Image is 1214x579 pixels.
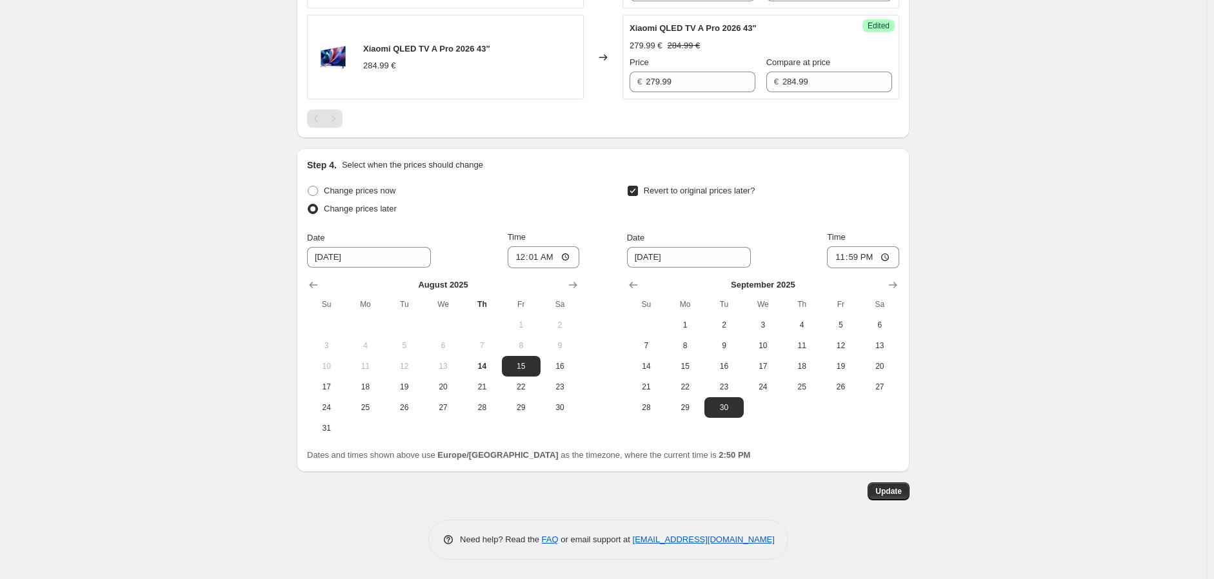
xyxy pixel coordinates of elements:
span: Date [627,233,644,242]
button: Tuesday September 9 2025 [704,335,743,356]
span: 1 [671,320,699,330]
button: Saturday September 13 2025 [861,335,899,356]
b: 2:50 PM [719,450,750,460]
span: 13 [429,361,457,371]
span: 18 [351,382,379,392]
span: Time [508,232,526,242]
button: Tuesday August 12 2025 [385,356,424,377]
span: 16 [546,361,574,371]
button: Friday August 15 2025 [502,356,541,377]
span: 23 [710,382,738,392]
span: 15 [507,361,535,371]
th: Thursday [463,294,501,315]
span: Revert to original prices later? [644,186,755,195]
span: 8 [671,340,699,351]
span: 14 [468,361,496,371]
th: Monday [666,294,704,315]
button: Friday August 1 2025 [502,315,541,335]
span: 30 [546,402,574,413]
button: Saturday September 20 2025 [861,356,899,377]
span: 21 [468,382,496,392]
span: 17 [312,382,341,392]
th: Saturday [861,294,899,315]
span: 7 [468,340,496,351]
span: Edited [868,21,890,31]
button: Tuesday September 2 2025 [704,315,743,335]
button: Wednesday September 17 2025 [744,356,782,377]
button: Sunday September 28 2025 [627,397,666,418]
span: 1 [507,320,535,330]
span: Th [468,299,496,309]
button: Thursday September 25 2025 [782,377,821,397]
span: 26 [390,402,419,413]
th: Tuesday [385,294,424,315]
span: Fr [507,299,535,309]
button: Friday September 5 2025 [821,315,860,335]
button: Sunday August 24 2025 [307,397,346,418]
button: Sunday September 21 2025 [627,377,666,397]
button: Monday August 4 2025 [346,335,384,356]
a: [EMAIL_ADDRESS][DOMAIN_NAME] [633,535,775,544]
span: 23 [546,382,574,392]
button: Saturday August 30 2025 [541,397,579,418]
span: Sa [866,299,894,309]
span: € [774,77,779,86]
span: or email support at [559,535,633,544]
span: 20 [429,382,457,392]
span: 14 [632,361,661,371]
span: Th [788,299,816,309]
span: 19 [390,382,419,392]
th: Thursday [782,294,821,315]
span: 25 [788,382,816,392]
button: Monday September 29 2025 [666,397,704,418]
button: Monday August 18 2025 [346,377,384,397]
th: Friday [502,294,541,315]
button: Tuesday August 19 2025 [385,377,424,397]
button: Sunday August 31 2025 [307,418,346,438]
span: 12 [826,340,855,351]
button: Wednesday August 20 2025 [424,377,463,397]
span: 20 [866,361,894,371]
span: Su [632,299,661,309]
button: Thursday August 7 2025 [463,335,501,356]
h2: Step 4. [307,159,337,172]
span: 7 [632,340,661,351]
span: 9 [710,340,738,351]
button: Thursday September 11 2025 [782,335,821,356]
span: 3 [749,320,777,330]
span: 4 [351,340,379,351]
button: Thursday September 18 2025 [782,356,821,377]
button: Monday August 11 2025 [346,356,384,377]
th: Wednesday [424,294,463,315]
th: Monday [346,294,384,315]
button: Saturday August 9 2025 [541,335,579,356]
input: 8/14/2025 [627,247,751,268]
button: Friday September 26 2025 [821,377,860,397]
a: FAQ [542,535,559,544]
button: Saturday August 23 2025 [541,377,579,397]
span: Date [307,233,324,242]
span: 2 [546,320,574,330]
span: Price [630,57,649,67]
button: Show previous month, August 2025 [624,276,642,294]
span: 27 [866,382,894,392]
button: Sunday August 3 2025 [307,335,346,356]
button: Friday August 8 2025 [502,335,541,356]
span: Xiaomi QLED TV A Pro 2026 43" [363,44,490,54]
button: Saturday September 27 2025 [861,377,899,397]
input: 8/14/2025 [307,247,431,268]
span: 31 [312,423,341,433]
span: Tu [710,299,738,309]
th: Sunday [307,294,346,315]
th: Saturday [541,294,579,315]
span: We [429,299,457,309]
button: Sunday August 10 2025 [307,356,346,377]
span: Update [875,486,902,496]
span: 11 [788,340,816,351]
span: 29 [507,402,535,413]
button: Monday September 15 2025 [666,356,704,377]
button: Tuesday September 16 2025 [704,356,743,377]
button: Tuesday September 30 2025 [704,397,743,418]
button: Wednesday September 10 2025 [744,335,782,356]
span: 24 [749,382,777,392]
